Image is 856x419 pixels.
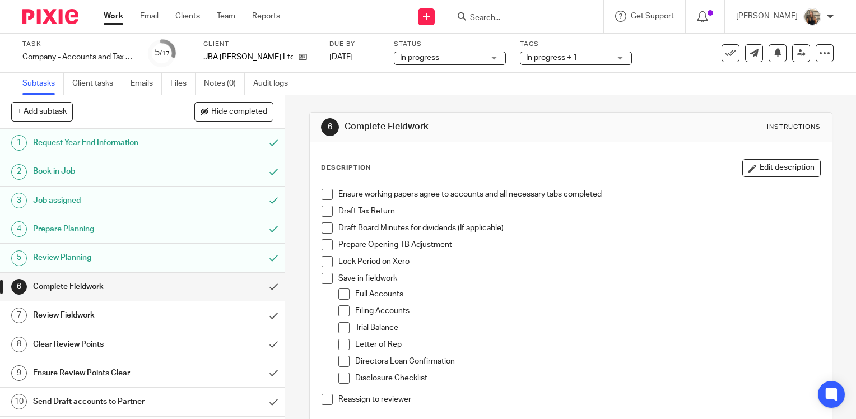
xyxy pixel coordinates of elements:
[11,193,27,208] div: 3
[11,135,27,151] div: 1
[321,164,371,173] p: Description
[742,159,821,177] button: Edit description
[355,373,820,384] p: Disclosure Checklist
[11,394,27,409] div: 10
[11,365,27,381] div: 9
[11,250,27,266] div: 5
[526,54,578,62] span: In progress + 1
[329,53,353,61] span: [DATE]
[11,279,27,295] div: 6
[170,73,196,95] a: Files
[33,221,178,238] h1: Prepare Planning
[22,40,134,49] label: Task
[338,222,820,234] p: Draft Board Minutes for dividends (If applicable)
[33,192,178,209] h1: Job assigned
[33,134,178,151] h1: Request Year End Information
[252,11,280,22] a: Reports
[211,108,267,117] span: Hide completed
[104,11,123,22] a: Work
[321,118,339,136] div: 6
[11,164,27,180] div: 2
[11,337,27,352] div: 8
[355,322,820,333] p: Trial Balance
[194,102,273,121] button: Hide completed
[33,307,178,324] h1: Review Fieldwork
[355,339,820,350] p: Letter of Rep
[203,40,315,49] label: Client
[33,365,178,381] h1: Ensure Review Points Clear
[72,73,122,95] a: Client tasks
[767,123,821,132] div: Instructions
[11,308,27,323] div: 7
[329,40,380,49] label: Due by
[203,52,293,63] p: JBA [PERSON_NAME] Ltd
[736,11,798,22] p: [PERSON_NAME]
[338,394,820,405] p: Reassign to reviewer
[11,221,27,237] div: 4
[355,288,820,300] p: Full Accounts
[217,11,235,22] a: Team
[803,8,821,26] img: pic.png
[631,12,674,20] span: Get Support
[33,393,178,410] h1: Send Draft accounts to Partner
[22,73,64,95] a: Subtasks
[469,13,570,24] input: Search
[33,336,178,353] h1: Clear Review Points
[394,40,506,49] label: Status
[155,46,170,59] div: 5
[253,73,296,95] a: Audit logs
[160,50,170,57] small: /17
[33,163,178,180] h1: Book in Job
[520,40,632,49] label: Tags
[338,273,820,284] p: Save in fieldwork
[175,11,200,22] a: Clients
[355,356,820,367] p: Directors Loan Confirmation
[338,239,820,250] p: Prepare Opening TB Adjustment
[11,102,73,121] button: + Add subtask
[33,278,178,295] h1: Complete Fieldwork
[204,73,245,95] a: Notes (0)
[131,73,162,95] a: Emails
[400,54,439,62] span: In progress
[140,11,159,22] a: Email
[22,9,78,24] img: Pixie
[355,305,820,316] p: Filing Accounts
[22,52,134,63] div: Company - Accounts and Tax Preparation
[338,256,820,267] p: Lock Period on Xero
[338,189,820,200] p: Ensure working papers agree to accounts and all necessary tabs completed
[338,206,820,217] p: Draft Tax Return
[345,121,594,133] h1: Complete Fieldwork
[33,249,178,266] h1: Review Planning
